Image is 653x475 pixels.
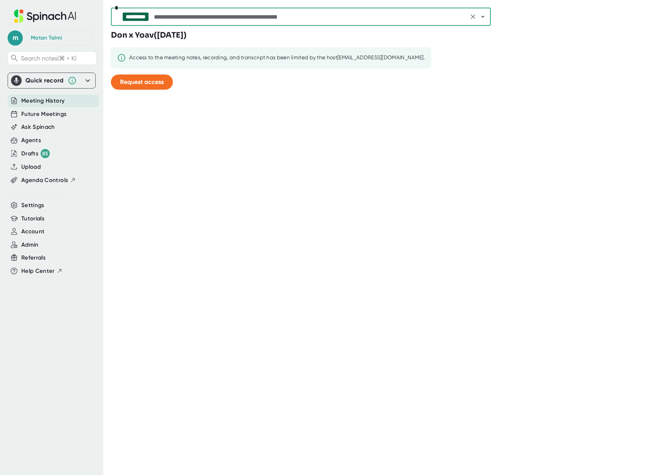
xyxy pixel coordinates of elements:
button: Agenda Controls [21,176,76,185]
span: Request access [120,78,164,85]
button: Drafts 85 [21,149,50,158]
div: Access to the meeting notes, recording, and transcript has been limited by the host [EMAIL_ADDRES... [129,54,425,61]
button: Clear [468,11,478,22]
h3: Don x Yoav ( [DATE] ) [111,30,187,41]
div: 85 [41,149,50,158]
button: Admin [21,241,39,249]
button: Referrals [21,253,46,262]
span: Help Center [21,267,55,275]
span: Agenda Controls [21,176,68,185]
button: Settings [21,201,44,210]
span: m [8,30,23,46]
button: Account [21,227,44,236]
button: Request access [111,74,173,90]
button: Ask Spinach [21,123,55,131]
div: Drafts [21,149,50,158]
button: Future Meetings [21,110,66,119]
button: Open [477,11,488,22]
div: Matan Talmi [31,35,62,41]
button: Agents [21,136,41,145]
button: Help Center [21,267,63,275]
span: Search notes (⌘ + K) [21,55,76,62]
button: Tutorials [21,214,44,223]
button: Upload [21,163,41,171]
div: Quick record [25,77,64,84]
div: Quick record [11,73,92,88]
button: Meeting History [21,97,65,105]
